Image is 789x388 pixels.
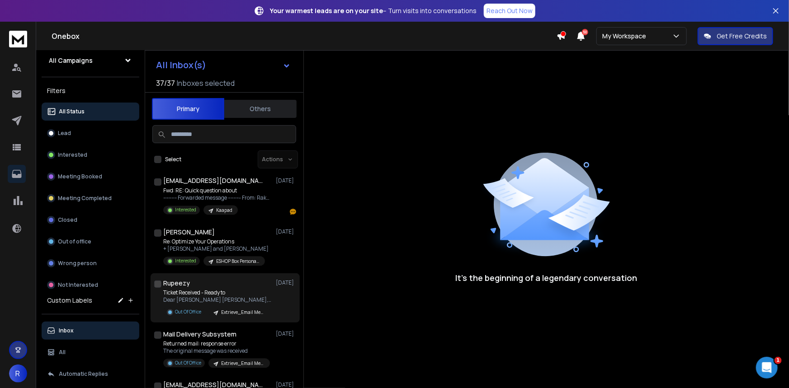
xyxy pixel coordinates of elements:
span: 1 [775,357,782,364]
button: Not Interested [42,276,139,294]
p: Meeting Booked [58,173,102,180]
p: Automatic Replies [59,370,108,378]
p: Dear [PERSON_NAME] [PERSON_NAME], We [163,297,272,304]
p: Get Free Credits [717,32,767,41]
p: Re: Optimize Your Operations [163,238,269,246]
button: Interested [42,146,139,164]
button: All [42,343,139,361]
p: Interested [175,207,196,214]
button: Lead [42,124,139,142]
p: Returned mail: response error [163,341,270,348]
h3: Filters [42,84,139,97]
button: Out of office [42,233,139,251]
img: logo [9,31,27,47]
button: All Status [42,103,139,121]
button: Get Free Credits [698,27,773,45]
button: Others [224,99,297,119]
p: [DATE] [276,331,296,338]
h1: All Inbox(s) [156,61,206,70]
button: All Campaigns [42,51,139,70]
p: Ticket Received - Ready to [163,290,272,297]
h1: Mail Delivery Subsystem [163,330,236,339]
h1: All Campaigns [49,56,93,65]
p: Out Of Office [175,360,201,367]
strong: Your warmest leads are on your site [270,6,383,15]
h1: Rupeezy [163,279,190,288]
p: Fwd: RE: Quick question about [163,187,272,195]
iframe: Intercom live chat [756,357,778,379]
p: Not Interested [58,281,98,289]
p: + [PERSON_NAME] and [PERSON_NAME] [163,246,269,253]
button: Meeting Completed [42,189,139,207]
button: Primary [152,98,224,120]
p: [DATE] [276,229,296,236]
h3: Custom Labels [47,296,92,305]
p: [DATE] [276,178,296,185]
h1: [EMAIL_ADDRESS][DOMAIN_NAME] [163,177,263,186]
h1: [PERSON_NAME] [163,228,215,237]
button: R [9,365,27,383]
p: Wrong person [58,260,97,267]
button: Wrong person [42,254,139,272]
button: Meeting Booked [42,168,139,186]
button: Inbox [42,322,139,340]
span: 37 / 37 [156,78,175,89]
p: Inbox [59,327,74,334]
p: – Turn visits into conversations [270,6,477,15]
button: Automatic Replies [42,365,139,383]
p: ---------- Forwarded message --------- From: Rakesh [163,195,272,202]
button: Closed [42,211,139,229]
p: Closed [58,216,77,224]
a: Reach Out Now [484,4,535,18]
button: All Inbox(s) [149,56,298,74]
p: Reach Out Now [487,6,533,15]
h1: Onebox [52,31,557,42]
p: Interested [58,151,87,159]
h3: Inboxes selected [177,78,235,89]
p: All [59,349,66,356]
p: ESHOP Box Personalization_Jitesh [216,258,260,265]
p: Extrieve_Email Messaging_Finance [221,360,265,367]
p: All Status [59,108,85,115]
label: Select [165,156,181,163]
p: Out of office [58,238,91,245]
p: My Workspace [602,32,650,41]
p: Meeting Completed [58,195,112,202]
span: 50 [582,29,588,35]
p: Extrieve_Email Messaging_Finance [221,309,265,316]
p: Lead [58,130,71,137]
p: Out Of Office [175,309,201,316]
p: Kaapad [216,207,232,214]
p: [DATE] [276,280,296,287]
p: It’s the beginning of a legendary conversation [456,271,638,284]
p: Interested [175,258,196,265]
p: The original message was received [163,348,270,355]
